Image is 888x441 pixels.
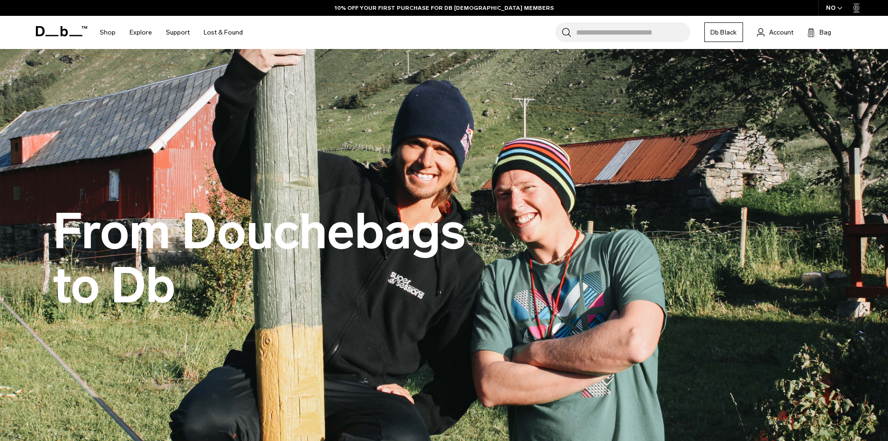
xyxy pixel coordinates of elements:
span: Bag [819,28,831,37]
a: Lost & Found [204,16,243,49]
a: Explore [130,16,152,49]
button: Bag [807,27,831,38]
a: Account [757,27,793,38]
span: Account [769,28,793,37]
a: 10% OFF YOUR FIRST PURCHASE FOR DB [DEMOGRAPHIC_DATA] MEMBERS [335,4,554,12]
nav: Main Navigation [93,16,250,49]
a: Db Black [704,22,743,42]
h1: From Douchebags to Db [53,205,472,313]
a: Support [166,16,190,49]
a: Shop [100,16,116,49]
